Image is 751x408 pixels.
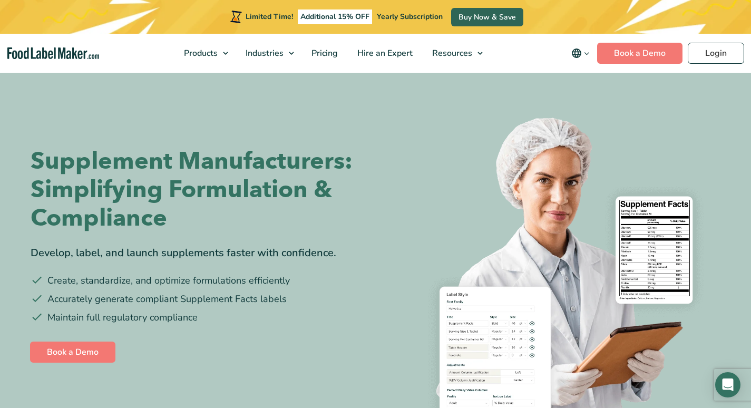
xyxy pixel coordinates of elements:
li: Create, standardize, and optimize formulations efficiently [31,274,368,288]
a: Resources [423,34,488,73]
span: Resources [429,47,473,59]
a: Buy Now & Save [451,8,523,26]
span: Additional 15% OFF [298,9,372,24]
a: Products [174,34,233,73]
span: Limited Time! [246,12,293,22]
span: Yearly Subscription [377,12,443,22]
span: Industries [242,47,285,59]
li: Accurately generate compliant Supplement Facts labels [31,292,368,306]
div: Develop, label, and launch supplements faster with confidence. [31,245,368,261]
span: Hire an Expert [354,47,414,59]
h1: Supplement Manufacturers: Simplifying Formulation & Compliance [31,147,368,232]
a: Login [688,43,744,64]
a: Pricing [302,34,345,73]
a: Hire an Expert [348,34,420,73]
li: Maintain full regulatory compliance [31,310,368,325]
a: Industries [236,34,299,73]
a: Book a Demo [30,342,115,363]
span: Pricing [308,47,339,59]
a: Book a Demo [597,43,682,64]
div: Open Intercom Messenger [715,372,740,397]
span: Products [181,47,219,59]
